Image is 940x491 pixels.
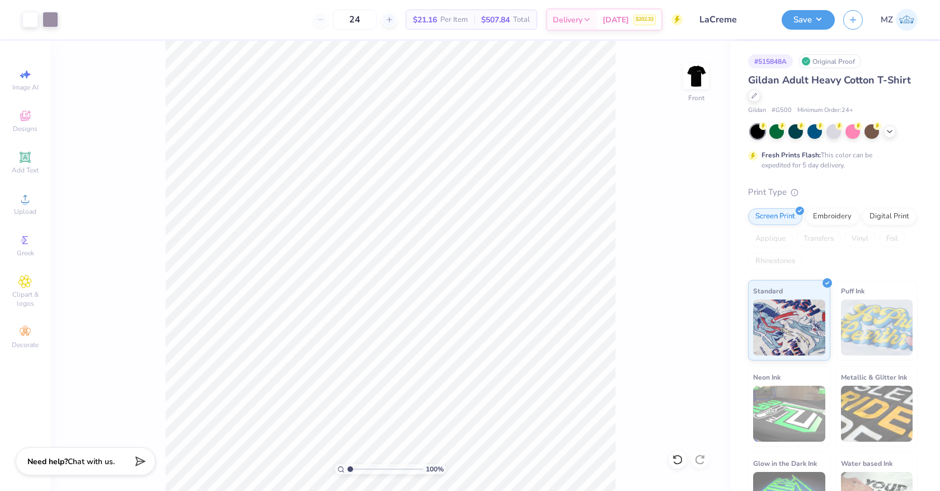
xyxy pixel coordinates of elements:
span: MZ [881,13,893,26]
a: MZ [881,9,918,31]
img: Mia Zayas [896,9,918,31]
div: Rhinestones [748,253,802,270]
div: Embroidery [806,208,859,225]
div: Screen Print [748,208,802,225]
div: Transfers [796,231,841,247]
img: Front [685,65,707,87]
div: This color can be expedited for 5 day delivery. [762,150,899,170]
span: # G500 [772,106,792,115]
span: $507.84 [481,14,510,26]
span: Upload [14,207,36,216]
span: Total [513,14,530,26]
div: Foil [879,231,905,247]
span: Image AI [12,83,39,92]
button: Save [782,10,835,30]
div: Applique [748,231,793,247]
span: Per Item [440,14,468,26]
span: $202.32 [636,16,654,24]
strong: Need help? [27,456,68,467]
span: Gildan Adult Heavy Cotton T-Shirt [748,73,911,87]
span: Puff Ink [841,285,864,297]
div: Front [688,93,704,103]
div: Original Proof [798,54,861,68]
input: – – [333,10,377,30]
span: Neon Ink [753,371,781,383]
div: Digital Print [862,208,916,225]
span: Delivery [553,14,582,26]
span: Clipart & logos [6,290,45,308]
div: Vinyl [844,231,876,247]
span: Glow in the Dark Ink [753,457,817,469]
img: Standard [753,300,825,356]
span: [DATE] [603,14,629,26]
span: Water based Ink [841,457,892,469]
div: # 515848A [748,54,793,68]
span: Minimum Order: 24 + [797,106,853,115]
strong: Fresh Prints Flash: [762,151,821,160]
span: Standard [753,285,783,297]
span: 100 % [426,464,444,474]
span: $21.16 [413,14,437,26]
img: Puff Ink [841,300,913,356]
span: Metallic & Glitter Ink [841,371,907,383]
span: Greek [17,249,34,258]
span: Designs [13,124,37,133]
span: Decorate [12,340,39,349]
span: Gildan [748,106,766,115]
span: Add Text [12,166,39,175]
input: Untitled Design [691,8,773,31]
div: Print Type [748,186,918,199]
span: Chat with us. [68,456,115,467]
img: Metallic & Glitter Ink [841,386,913,442]
img: Neon Ink [753,386,825,442]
